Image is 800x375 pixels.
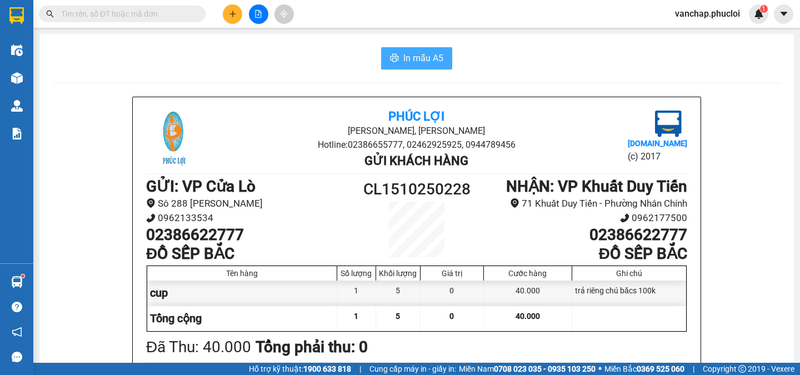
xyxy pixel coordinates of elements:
span: vanchap.phucloi [666,7,749,21]
li: (c) 2017 [628,149,687,163]
div: Giá trị [423,269,481,278]
img: logo.jpg [146,111,202,166]
li: [PERSON_NAME], [PERSON_NAME] [236,124,597,138]
span: notification [12,327,22,337]
h1: ĐỒ SẾP BẮC [484,244,687,263]
img: logo-vxr [9,7,24,24]
li: 0962177500 [484,211,687,226]
input: Tìm tên, số ĐT hoặc mã đơn [61,8,192,20]
div: Đã Thu : 40.000 [146,335,251,359]
img: warehouse-icon [11,44,23,56]
span: printer [390,53,399,64]
h1: 02386622777 [146,226,349,244]
span: search [46,10,54,18]
div: 1 [337,281,376,306]
button: plus [223,4,242,24]
div: trả riêng chú băcs 100k [572,281,686,306]
button: printerIn mẫu A5 [381,47,452,69]
img: icon-new-feature [754,9,764,19]
span: caret-down [779,9,789,19]
span: Miền Bắc [604,363,684,375]
span: Miền Nam [459,363,596,375]
b: GỬI : VP Cửa Lò [146,177,256,196]
span: 1 [762,5,766,13]
button: caret-down [774,4,793,24]
div: Số lượng [340,269,373,278]
b: Gửi khách hàng [364,154,468,168]
strong: 1900 633 818 [303,364,351,373]
li: Hotline: 02386655777, 02462925925, 0944789456 [104,41,464,55]
img: warehouse-icon [11,276,23,288]
span: phone [146,213,156,223]
li: Sô 288 [PERSON_NAME] [146,196,349,211]
span: message [12,352,22,362]
span: copyright [738,365,746,373]
span: phone [620,213,629,223]
h1: CL1510250228 [349,177,484,202]
div: 40.000 [484,281,572,306]
button: aim [274,4,294,24]
b: NHẬN : VP Khuất Duy Tiến [506,177,687,196]
div: Tên hàng [150,269,334,278]
div: Khối lượng [379,269,417,278]
img: warehouse-icon [11,72,23,84]
h1: ĐỒ SẾP BẮC [146,244,349,263]
b: GỬI : VP Cửa Lò [14,81,123,99]
span: 1 [354,312,358,321]
span: Hỗ trợ kỹ thuật: [249,363,351,375]
div: 5 [376,281,421,306]
div: Ghi chú [575,269,683,278]
span: question-circle [12,302,22,312]
li: Hotline: 02386655777, 02462925925, 0944789456 [236,138,597,152]
span: Tổng cộng [150,312,202,325]
div: 0 [421,281,484,306]
div: Cước hàng [487,269,569,278]
b: [DOMAIN_NAME] [628,139,687,148]
b: Tổng phải thu: 0 [256,338,368,356]
sup: 1 [760,5,768,13]
strong: 0369 525 060 [637,364,684,373]
span: | [693,363,694,375]
img: logo.jpg [14,14,69,69]
span: plus [229,10,237,18]
sup: 1 [21,274,24,278]
span: environment [510,198,519,208]
img: logo.jpg [655,111,682,137]
span: Cung cấp máy in - giấy in: [369,363,456,375]
li: [PERSON_NAME], [PERSON_NAME] [104,27,464,41]
span: 0 [449,312,454,321]
span: | [359,363,361,375]
span: 5 [396,312,400,321]
b: Phúc Lợi [388,109,444,123]
li: 0962133534 [146,211,349,226]
div: cup [147,281,337,306]
button: file-add [249,4,268,24]
span: In mẫu A5 [403,51,443,65]
span: 40.000 [516,312,540,321]
span: environment [146,198,156,208]
span: ⚪️ [598,367,602,371]
img: warehouse-icon [11,100,23,112]
span: aim [280,10,288,18]
span: file-add [254,10,262,18]
strong: 0708 023 035 - 0935 103 250 [494,364,596,373]
img: solution-icon [11,128,23,139]
h1: 02386622777 [484,226,687,244]
li: 71 Khuất Duy Tiến - Phường Nhân Chính [484,196,687,211]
